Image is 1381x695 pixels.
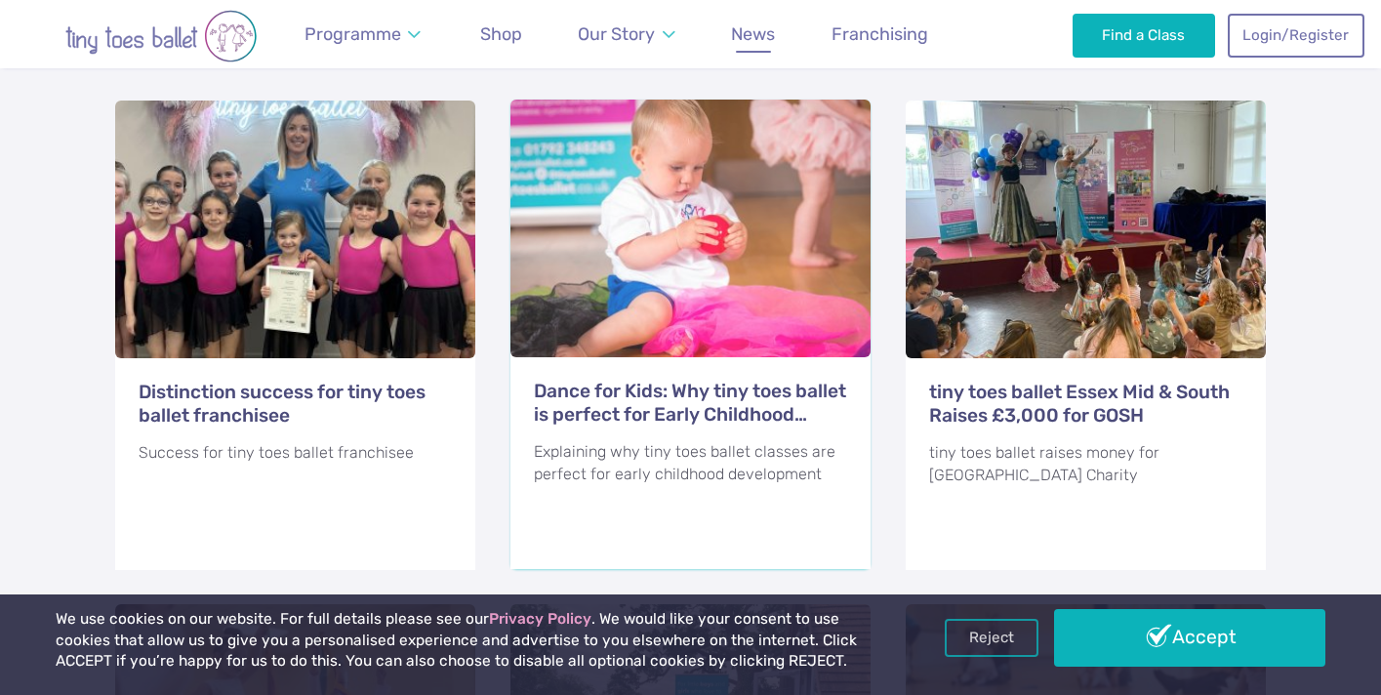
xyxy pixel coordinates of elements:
[534,380,848,427] h3: Dance for Kids: Why tiny toes ballet is perfect for Early Childhood Development
[56,609,881,673] p: We use cookies on our website. For full details please see our . We would like your consent to us...
[480,23,522,44] span: Shop
[296,13,430,57] a: Programme
[139,381,453,428] h3: Distinction success for tiny toes ballet franchisee
[510,100,872,569] a: Dance for Kids: Why tiny toes ballet is perfect for Early Childhood Development Explaining why ti...
[569,13,684,57] a: Our Story
[534,440,848,485] div: Explaining why tiny toes ballet classes are perfect for early childhood development
[471,13,531,57] a: Shop
[906,101,1267,570] a: tiny toes ballet Essex Mid & South Raises £3,000 for GOSH tiny toes ballet raises money for [GEOG...
[1228,14,1364,57] a: Login/Register
[1073,14,1216,57] a: Find a Class
[24,10,298,62] img: tiny toes ballet
[823,13,937,57] a: Franchising
[722,13,784,57] a: News
[945,619,1038,656] a: Reject
[1054,609,1326,666] a: Accept
[139,441,453,464] div: Success for tiny toes ballet franchisee
[929,381,1243,428] h3: tiny toes ballet Essex Mid & South Raises £3,000 for GOSH
[929,441,1243,486] div: tiny toes ballet raises money for [GEOGRAPHIC_DATA] Charity
[489,610,591,628] a: Privacy Policy
[305,23,401,44] span: Programme
[832,23,928,44] span: Franchising
[578,23,655,44] span: Our Story
[731,23,775,44] span: News
[115,101,476,570] a: Distinction success for tiny toes ballet franchisee Success for tiny toes ballet franchisee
